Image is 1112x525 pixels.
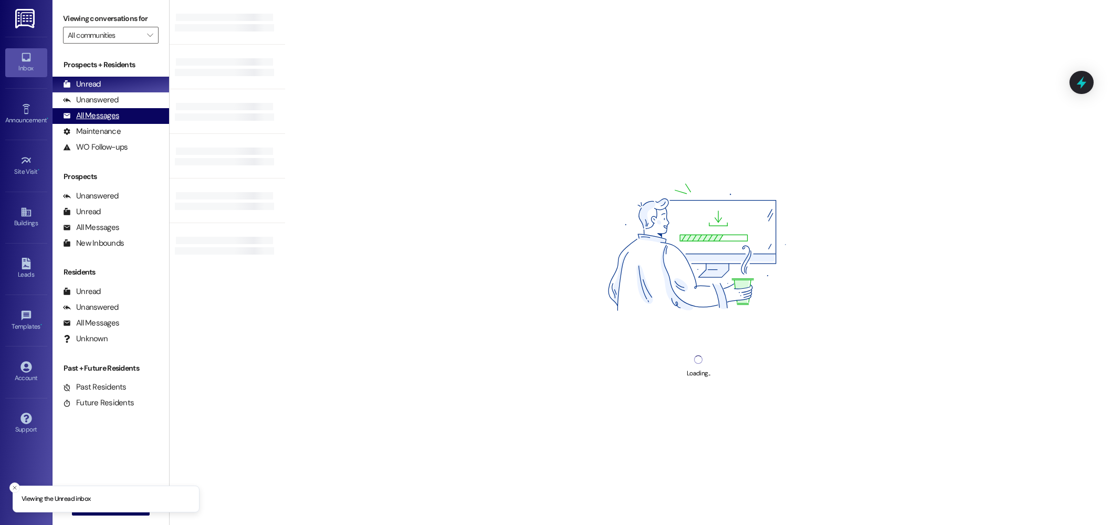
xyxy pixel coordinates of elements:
div: WO Follow-ups [63,142,128,153]
label: Viewing conversations for [63,10,159,27]
div: Unknown [63,333,108,344]
i:  [147,31,153,39]
p: Viewing the Unread inbox [22,495,90,504]
div: Prospects + Residents [53,59,169,70]
div: Loading... [687,368,710,379]
div: Unanswered [63,191,119,202]
button: Close toast [9,482,20,493]
input: All communities [68,27,142,44]
a: Inbox [5,48,47,77]
div: Future Residents [63,397,134,408]
a: Account [5,358,47,386]
a: Templates • [5,307,47,335]
div: New Inbounds [63,238,124,249]
a: Leads [5,255,47,283]
div: Unread [63,206,101,217]
div: Unread [63,79,101,90]
div: Unanswered [63,302,119,313]
span: • [40,321,42,329]
div: All Messages [63,222,119,233]
a: Site Visit • [5,152,47,180]
div: Residents [53,267,169,278]
div: Past Residents [63,382,127,393]
div: Unread [63,286,101,297]
img: ResiDesk Logo [15,9,37,28]
div: Unanswered [63,94,119,106]
span: • [38,166,39,174]
a: Buildings [5,203,47,232]
span: • [47,115,48,122]
div: Maintenance [63,126,121,137]
div: All Messages [63,110,119,121]
div: All Messages [63,318,119,329]
div: Prospects [53,171,169,182]
a: Support [5,409,47,438]
div: Past + Future Residents [53,363,169,374]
